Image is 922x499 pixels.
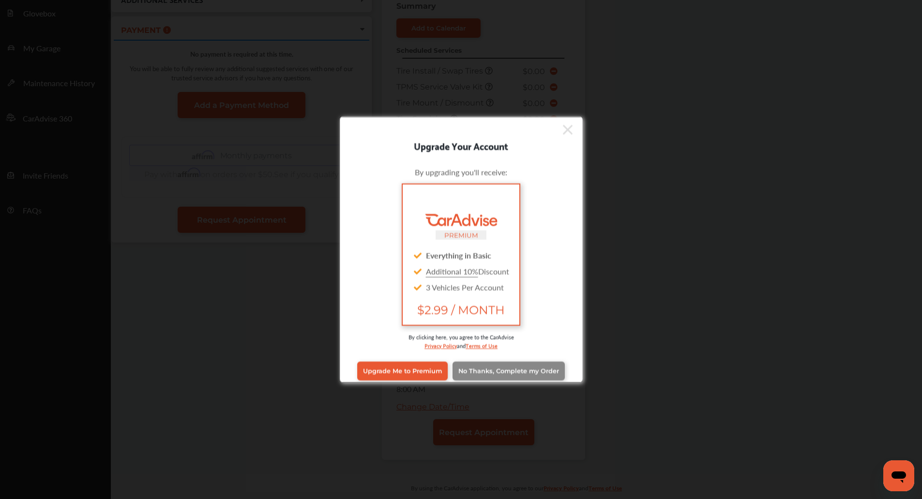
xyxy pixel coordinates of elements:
strong: Everything in Basic [426,249,491,260]
div: Upgrade Your Account [340,137,582,153]
span: $2.99 / MONTH [410,302,511,317]
span: No Thanks, Complete my Order [458,367,559,375]
div: By upgrading you'll receive: [355,166,568,177]
a: No Thanks, Complete my Order [453,362,565,380]
a: Terms of Use [466,340,498,349]
u: Additional 10% [426,265,478,276]
div: 3 Vehicles Per Account [410,279,511,295]
small: PREMIUM [444,231,478,239]
a: Privacy Policy [424,340,457,349]
a: Upgrade Me to Premium [357,362,448,380]
iframe: Button to launch messaging window [883,460,914,491]
span: Upgrade Me to Premium [363,367,442,375]
div: By clicking here, you agree to the CarAdvise and [355,333,568,359]
span: Discount [426,265,509,276]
